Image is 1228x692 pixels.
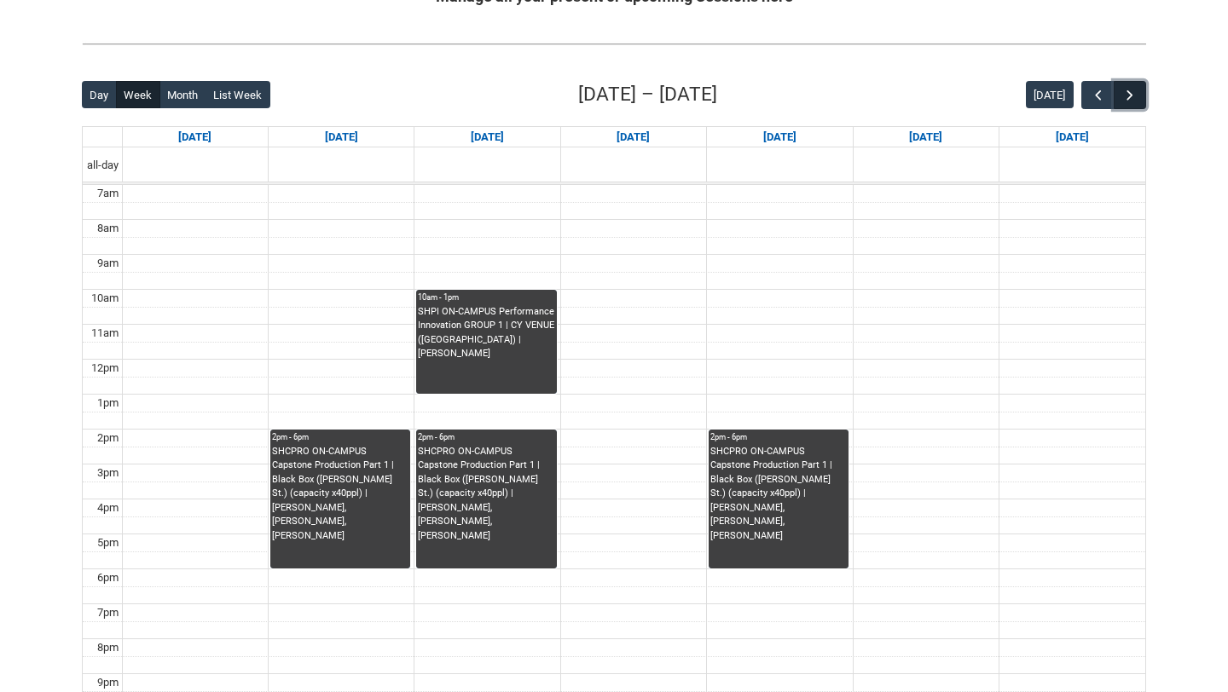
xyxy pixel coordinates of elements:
div: 5pm [94,534,122,551]
div: 2pm - 6pm [418,431,554,443]
div: 2pm - 6pm [272,431,408,443]
div: 11am [88,325,122,342]
div: 8am [94,220,122,237]
div: 3pm [94,464,122,482]
img: REDU_GREY_LINE [82,35,1146,53]
h2: [DATE] – [DATE] [578,80,717,109]
div: 6pm [94,569,122,586]
button: [DATE] [1026,81,1074,108]
button: Next Week [1114,81,1146,109]
div: SHCPRO ON-CAMPUS Capstone Production Part 1 | Black Box ([PERSON_NAME] St.) (capacity x40ppl) | [... [418,445,554,544]
div: 2pm - 6pm [710,431,847,443]
div: 8pm [94,639,122,656]
a: Go to September 26, 2025 [906,127,946,147]
div: 12pm [88,360,122,377]
button: Week [116,81,160,108]
div: 9am [94,255,122,272]
button: Day [82,81,117,108]
div: 7am [94,185,122,202]
span: all-day [84,157,122,174]
a: Go to September 23, 2025 [467,127,507,147]
div: 9pm [94,674,122,691]
button: List Week [206,81,270,108]
div: SHCPRO ON-CAMPUS Capstone Production Part 1 | Black Box ([PERSON_NAME] St.) (capacity x40ppl) | [... [272,445,408,544]
div: 10am - 1pm [418,291,554,303]
a: Go to September 22, 2025 [321,127,362,147]
div: 2pm [94,430,122,447]
div: 10am [88,290,122,307]
a: Go to September 27, 2025 [1052,127,1092,147]
div: 7pm [94,604,122,621]
button: Month [159,81,206,108]
a: Go to September 25, 2025 [760,127,800,147]
div: 1pm [94,395,122,412]
button: Previous Week [1081,81,1114,109]
a: Go to September 21, 2025 [175,127,215,147]
div: 4pm [94,499,122,516]
a: Go to September 24, 2025 [613,127,653,147]
div: SHCPRO ON-CAMPUS Capstone Production Part 1 | Black Box ([PERSON_NAME] St.) (capacity x40ppl) | [... [710,445,847,544]
div: SHPI ON-CAMPUS Performance Innovation GROUP 1 | CY VENUE ([GEOGRAPHIC_DATA]) | [PERSON_NAME] [418,305,554,361]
